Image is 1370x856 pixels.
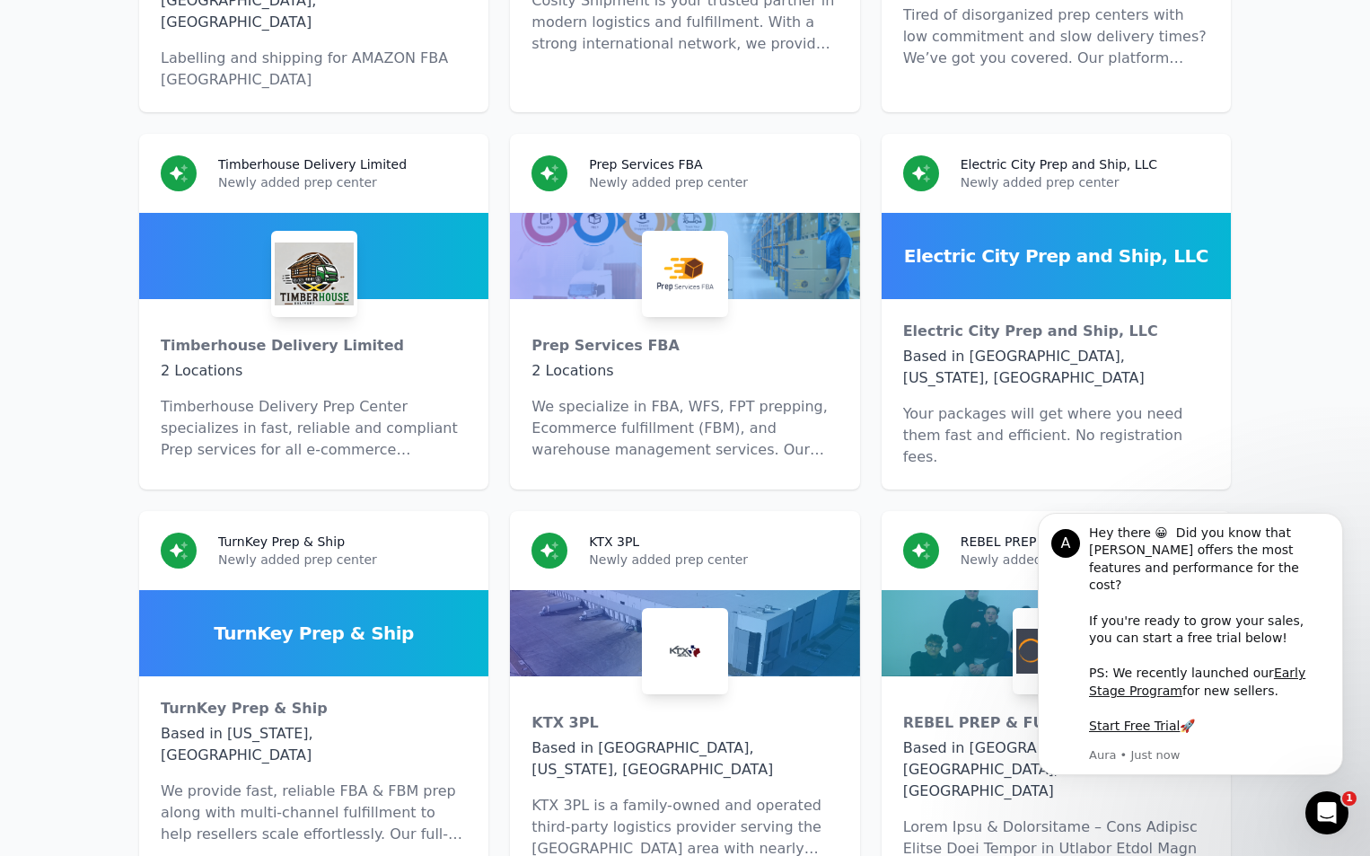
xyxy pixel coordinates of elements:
[589,155,702,173] h3: Prep Services FBA
[961,551,1209,569] p: Newly added prep center
[903,403,1209,468] p: Your packages will get where you need them fast and efficient. No registration fees.
[589,173,838,191] p: Newly added prep center
[214,621,414,646] span: TurnKey Prep & Ship
[531,360,838,382] div: 2 Locations
[961,155,1157,173] h3: Electric City Prep and Ship, LLC
[161,335,467,357] div: Timberhouse Delivery Limited
[1011,503,1370,807] iframe: Intercom notifications message
[510,134,859,490] a: Prep Services FBANewly added prep centerPrep Services FBAPrep Services FBA2 LocationsWe specializ...
[218,173,467,191] p: Newly added prep center
[1305,791,1348,834] iframe: Intercom live chat
[161,48,467,91] p: Labelling and shipping for AMAZON FBA [GEOGRAPHIC_DATA]
[904,243,1208,269] span: Electric City Prep and Ship, LLC
[961,533,1138,551] h3: REBEL PREP & FULFILLMENT
[882,134,1231,490] a: Electric City Prep and Ship, LLCNewly added prep centerElectric City Prep and Ship, LLCElectric C...
[218,551,467,569] p: Newly added prep center
[218,533,345,551] h3: TurnKey Prep & Ship
[1342,791,1357,806] span: 1
[531,712,838,734] div: KTX 3PL
[903,346,1209,389] div: Based in [GEOGRAPHIC_DATA], [US_STATE], [GEOGRAPHIC_DATA]
[161,723,467,766] div: Based in [US_STATE], [GEOGRAPHIC_DATA]
[161,698,467,719] div: TurnKey Prep & Ship
[903,4,1209,69] p: Tired of disorganized prep centers with low commitment and slow delivery times? We’ve got you cov...
[139,134,488,490] a: Timberhouse Delivery LimitedNewly added prep centerTimberhouse Delivery LimitedTimberhouse Delive...
[161,360,467,382] div: 2 Locations
[531,737,838,781] div: Based in [GEOGRAPHIC_DATA], [US_STATE], [GEOGRAPHIC_DATA]
[903,737,1209,802] div: Based in [GEOGRAPHIC_DATA], [GEOGRAPHIC_DATA], [GEOGRAPHIC_DATA]
[589,551,838,569] p: Newly added prep center
[903,712,1209,734] div: REBEL PREP & FULFILLMENT
[961,173,1209,191] p: Newly added prep center
[645,612,725,691] img: KTX 3PL
[275,234,354,313] img: Timberhouse Delivery Limited
[903,321,1209,342] div: Electric City Prep and Ship, LLC
[645,234,725,313] img: Prep Services FBA
[218,155,407,173] h3: Timberhouse Delivery Limited
[531,335,838,357] div: Prep Services FBA
[161,781,467,845] p: We provide fast, reliable FBA & FBM prep along with multi-channel fulfillment to help resellers s...
[161,396,467,461] p: Timberhouse Delivery Prep Center specializes in fast, reliable and compliant Prep services for al...
[589,533,639,551] h3: KTX 3PL
[531,396,838,461] p: We specialize in FBA, WFS, FPT prepping, Ecommerce fulfillment (FBM), and warehouse management se...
